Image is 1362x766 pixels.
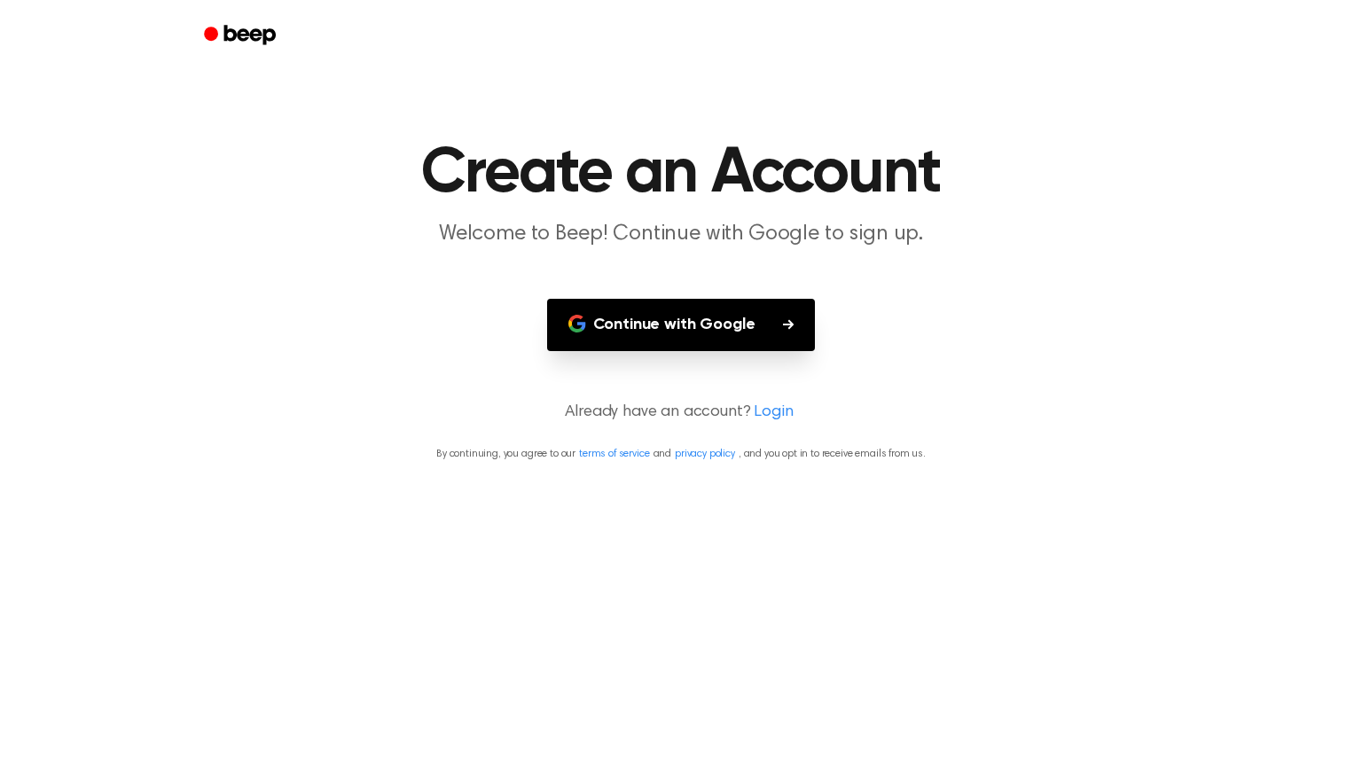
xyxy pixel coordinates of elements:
p: By continuing, you agree to our and , and you opt in to receive emails from us. [21,446,1341,462]
a: Beep [192,19,292,53]
p: Welcome to Beep! Continue with Google to sign up. [340,220,1021,249]
a: privacy policy [675,449,735,459]
p: Already have an account? [21,401,1341,425]
a: terms of service [579,449,649,459]
button: Continue with Google [547,299,816,351]
h1: Create an Account [227,142,1135,206]
a: Login [754,401,793,425]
